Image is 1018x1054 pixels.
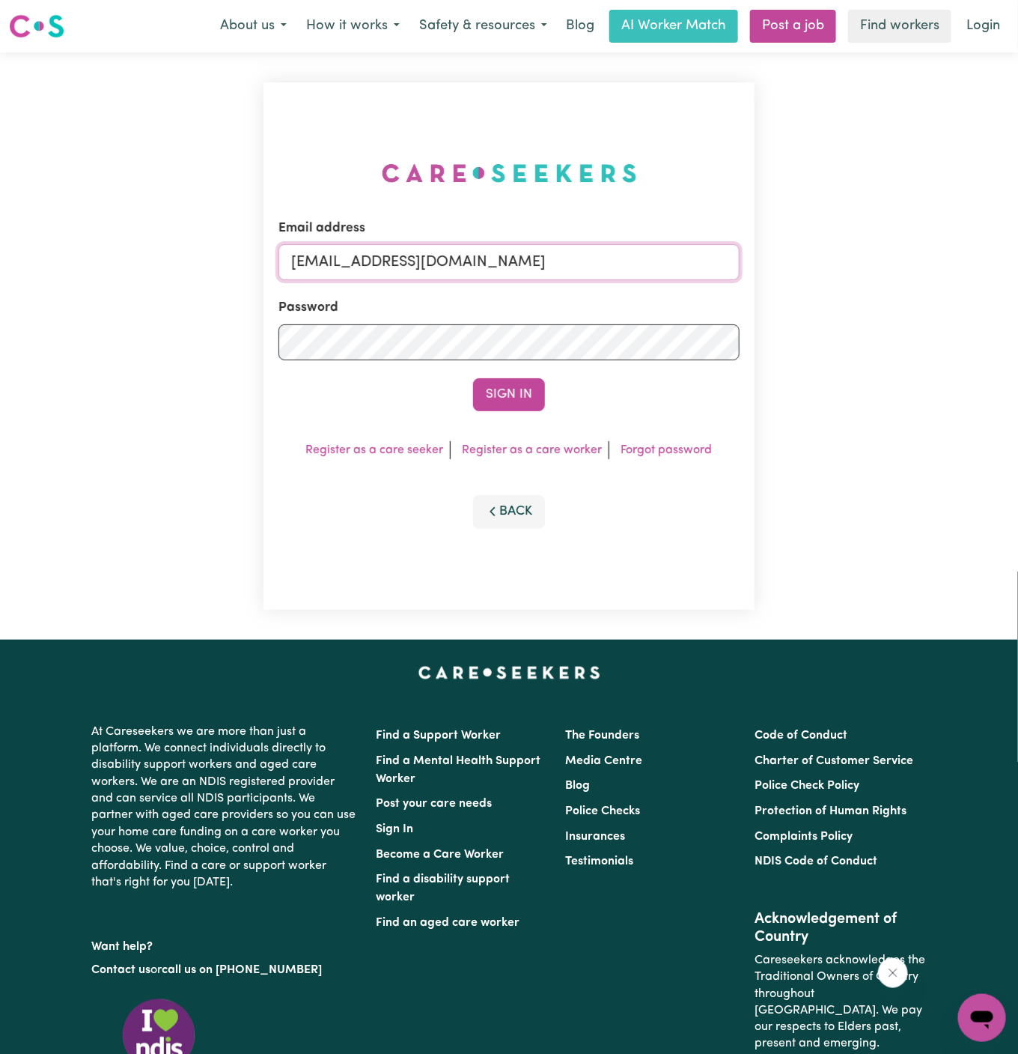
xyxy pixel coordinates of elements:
[848,10,951,43] a: Find workers
[306,444,444,456] a: Register as a care seeker
[91,956,358,984] p: or
[409,10,557,42] button: Safety & resources
[755,755,914,767] a: Charter of Customer Service
[755,831,853,843] a: Complaints Policy
[91,933,358,955] p: Want help?
[9,10,91,22] span: Need any help?
[621,444,713,456] a: Forgot password
[473,378,545,411] button: Sign In
[91,718,358,897] p: At Careseekers we are more than just a platform. We connect individuals directly to disability su...
[296,10,409,42] button: How it works
[210,10,296,42] button: About us
[278,298,338,318] label: Password
[376,873,510,903] a: Find a disability support worker
[278,244,740,280] input: Email address
[463,444,603,456] a: Register as a care worker
[609,10,738,43] a: AI Worker Match
[755,780,860,792] a: Police Check Policy
[957,10,1009,43] a: Login
[958,994,1006,1042] iframe: Button to launch messaging window
[878,958,908,988] iframe: Close message
[9,13,64,40] img: Careseekers logo
[750,10,836,43] a: Post a job
[376,798,492,810] a: Post your care needs
[755,855,878,867] a: NDIS Code of Conduct
[557,10,603,43] a: Blog
[376,849,504,861] a: Become a Care Worker
[755,730,848,742] a: Code of Conduct
[418,667,600,679] a: Careseekers home page
[565,755,642,767] a: Media Centre
[755,805,907,817] a: Protection of Human Rights
[565,831,625,843] a: Insurances
[473,495,545,528] button: Back
[376,730,501,742] a: Find a Support Worker
[9,9,64,43] a: Careseekers logo
[565,730,639,742] a: The Founders
[565,805,640,817] a: Police Checks
[565,855,633,867] a: Testimonials
[376,755,540,785] a: Find a Mental Health Support Worker
[162,964,322,976] a: call us on [PHONE_NUMBER]
[91,964,150,976] a: Contact us
[376,917,519,929] a: Find an aged care worker
[565,780,590,792] a: Blog
[278,219,365,238] label: Email address
[755,910,927,946] h2: Acknowledgement of Country
[376,823,413,835] a: Sign In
